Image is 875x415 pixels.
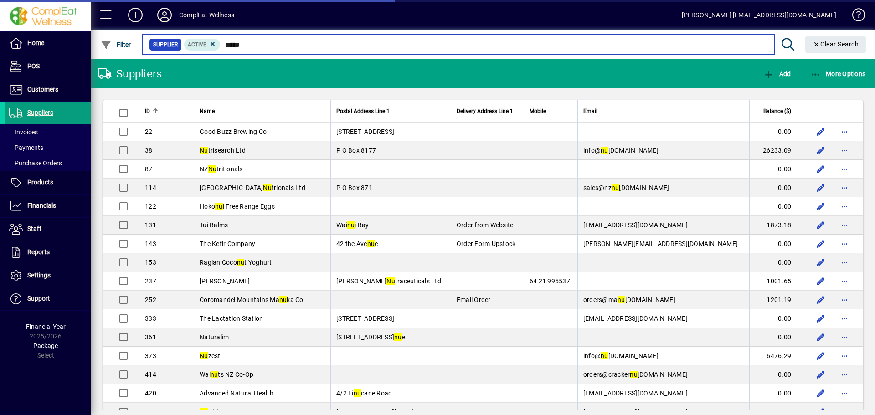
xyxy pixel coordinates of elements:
[145,296,156,303] span: 252
[837,348,852,363] button: More options
[583,147,659,154] span: info@ [DOMAIN_NAME]
[200,352,208,359] em: Nu
[749,272,804,291] td: 1001.65
[837,292,852,307] button: More options
[813,162,828,176] button: Edit
[813,199,828,214] button: Edit
[200,352,221,359] span: zest
[9,159,62,167] span: Purchase Orders
[837,386,852,400] button: More options
[145,333,156,341] span: 361
[755,106,799,116] div: Balance ($)
[211,371,218,378] em: nu
[837,255,852,270] button: More options
[837,199,852,214] button: More options
[601,352,608,359] em: nu
[749,328,804,347] td: 0.00
[457,296,491,303] span: Email Order
[845,2,864,31] a: Knowledge Base
[837,180,852,195] button: More options
[808,66,868,82] button: More Options
[27,202,56,209] span: Financials
[336,277,441,285] span: [PERSON_NAME] traceuticals Ltd
[749,309,804,328] td: 0.00
[336,184,372,191] span: P O Box 871
[530,106,572,116] div: Mobile
[336,333,405,341] span: [STREET_ADDRESS] e
[583,352,659,359] span: info@ [DOMAIN_NAME]
[200,147,246,154] span: trisearch Ltd
[630,371,638,378] em: nu
[837,330,852,344] button: More options
[457,240,516,247] span: Order Form Upstock
[184,39,221,51] mat-chip: Activation Status: Active
[336,221,369,229] span: Wai i Bay
[583,184,669,191] span: sales@nz [DOMAIN_NAME]
[354,389,361,397] em: nu
[367,240,375,247] em: nu
[749,291,804,309] td: 1201.19
[9,144,43,151] span: Payments
[145,240,156,247] span: 143
[5,241,91,264] a: Reports
[200,128,267,135] span: Good Buzz Brewing Co
[837,274,852,288] button: More options
[145,165,153,173] span: 87
[583,315,688,322] span: [EMAIL_ADDRESS][DOMAIN_NAME]
[200,259,272,266] span: Raglan Coco t Yoghurt
[27,39,44,46] span: Home
[188,41,206,48] span: Active
[27,86,58,93] span: Customers
[200,389,273,397] span: Advanced Natural Health
[583,106,744,116] div: Email
[813,180,828,195] button: Edit
[530,106,546,116] span: Mobile
[612,184,619,191] em: nu
[583,371,688,378] span: orders@cracker [DOMAIN_NAME]
[101,41,131,48] span: Filter
[813,41,859,48] span: Clear Search
[763,70,791,77] span: Add
[179,8,234,22] div: ComplEat Wellness
[215,203,223,210] em: nu
[583,389,688,397] span: [EMAIL_ADDRESS][DOMAIN_NAME]
[749,235,804,253] td: 0.00
[336,240,378,247] span: 42 the Ave e
[145,147,153,154] span: 38
[336,389,392,397] span: 4/2 Fi cane Road
[200,333,229,341] span: Naturalim
[200,184,305,191] span: [GEOGRAPHIC_DATA] trionals Ltd
[27,109,53,116] span: Suppliers
[145,259,156,266] span: 153
[810,70,866,77] span: More Options
[145,371,156,378] span: 414
[27,295,50,302] span: Support
[336,128,394,135] span: [STREET_ADDRESS]
[208,165,217,173] em: Nu
[237,259,245,266] em: nu
[837,218,852,232] button: More options
[5,287,91,310] a: Support
[347,221,355,229] em: nu
[5,171,91,194] a: Products
[813,236,828,251] button: Edit
[145,221,156,229] span: 131
[336,106,390,116] span: Postal Address Line 1
[749,160,804,179] td: 0.00
[27,272,51,279] span: Settings
[763,106,791,116] span: Balance ($)
[200,165,243,173] span: NZ tritionals
[27,248,50,256] span: Reports
[200,221,228,229] span: Tui Balms
[749,384,804,403] td: 0.00
[813,367,828,382] button: Edit
[200,240,255,247] span: The Kefir Company
[5,55,91,78] a: POS
[583,221,688,229] span: [EMAIL_ADDRESS][DOMAIN_NAME]
[5,78,91,101] a: Customers
[200,296,304,303] span: Coromandel Mountains Ma ka Co
[5,264,91,287] a: Settings
[583,106,597,116] span: Email
[583,240,738,247] span: [PERSON_NAME][EMAIL_ADDRESS][DOMAIN_NAME]
[749,365,804,384] td: 0.00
